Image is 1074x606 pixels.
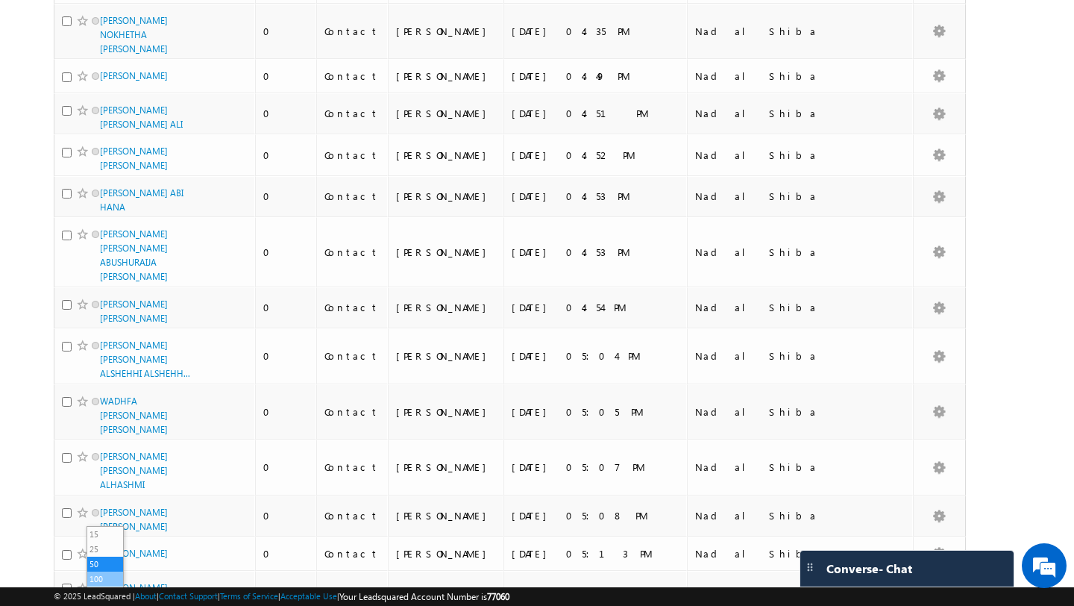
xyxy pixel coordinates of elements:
[100,187,183,213] a: [PERSON_NAME] ABI HANA
[695,69,900,83] div: Nad al Shiba
[100,396,168,435] a: WADHFA [PERSON_NAME] [PERSON_NAME]
[396,25,497,38] div: [PERSON_NAME]
[100,104,183,130] a: [PERSON_NAME] [PERSON_NAME] ALI
[263,349,310,363] div: 0
[339,591,509,602] span: Your Leadsquared Account Number is
[826,562,912,575] span: Converse - Chat
[695,301,900,314] div: Nad al Shiba
[263,460,310,474] div: 0
[695,547,900,560] div: Nad al Shiba
[695,246,900,259] div: Nad al Shiba
[87,557,123,572] li: 50
[100,548,168,559] a: [PERSON_NAME]
[324,149,381,162] div: Contact
[100,70,168,81] a: [PERSON_NAME]
[396,301,497,314] div: [PERSON_NAME]
[512,460,680,474] div: [DATE] 05:07 PM
[396,405,497,419] div: [PERSON_NAME]
[263,25,310,38] div: 0
[135,591,157,601] a: About
[396,509,497,522] div: [PERSON_NAME]
[100,340,190,379] a: [PERSON_NAME] [PERSON_NAME] ALSHEHHI ALSHEHH...
[324,190,381,203] div: Contact
[220,591,278,601] a: Terms of Service
[100,451,168,490] a: [PERSON_NAME] [PERSON_NAME] ALHASHMI
[695,349,900,363] div: Nad al Shiba
[87,542,123,557] li: 25
[695,25,900,38] div: Nad al Shiba
[512,25,680,38] div: [DATE] 04:35 PM
[203,460,271,480] em: Start Chat
[396,190,497,203] div: [PERSON_NAME]
[263,509,310,522] div: 0
[87,527,123,542] li: 15
[396,547,497,560] div: [PERSON_NAME]
[804,561,816,573] img: carter-drag
[263,69,310,83] div: 0
[512,509,680,522] div: [DATE] 05:08 PM
[263,190,310,203] div: 0
[25,78,63,98] img: d_60004797649_company_0_60004797649
[512,190,680,203] div: [DATE] 04:53 PM
[87,572,123,587] li: 100
[87,587,123,602] li: 200
[512,149,680,162] div: [DATE] 04:52 PM
[54,590,509,604] span: © 2025 LeadSquared | | | | |
[324,25,381,38] div: Contact
[512,107,680,120] div: [DATE] 04:51 PM
[263,107,310,120] div: 0
[695,107,900,120] div: Nad al Shiba
[263,547,310,560] div: 0
[100,15,168,54] a: [PERSON_NAME] NOKHETHA [PERSON_NAME]
[19,138,272,447] textarea: Type your message and hit 'Enter'
[512,246,680,259] div: [DATE] 04:53 PM
[487,591,509,602] span: 77060
[695,405,900,419] div: Nad al Shiba
[512,301,680,314] div: [DATE] 04:54 PM
[695,149,900,162] div: Nad al Shiba
[396,246,497,259] div: [PERSON_NAME]
[324,301,381,314] div: Contact
[78,78,251,98] div: Chat with us now
[396,349,497,363] div: [PERSON_NAME]
[695,509,900,522] div: Nad al Shiba
[280,591,337,601] a: Acceptable Use
[396,69,497,83] div: [PERSON_NAME]
[263,301,310,314] div: 0
[512,547,680,560] div: [DATE] 05:13 PM
[324,107,381,120] div: Contact
[324,547,381,560] div: Contact
[263,149,310,162] div: 0
[695,190,900,203] div: Nad al Shiba
[324,405,381,419] div: Contact
[324,460,381,474] div: Contact
[396,460,497,474] div: [PERSON_NAME]
[324,509,381,522] div: Contact
[100,507,168,532] a: [PERSON_NAME] [PERSON_NAME]
[396,107,497,120] div: [PERSON_NAME]
[512,349,680,363] div: [DATE] 05:04 PM
[512,405,680,419] div: [DATE] 05:05 PM
[100,299,168,324] a: [PERSON_NAME] [PERSON_NAME]
[324,246,381,259] div: Contact
[100,146,168,171] a: [PERSON_NAME] [PERSON_NAME]
[245,7,280,43] div: Minimize live chat window
[159,591,218,601] a: Contact Support
[100,228,168,282] a: [PERSON_NAME] [PERSON_NAME] ABUSHURAIJA [PERSON_NAME]
[324,349,381,363] div: Contact
[512,69,680,83] div: [DATE] 04:49 PM
[324,69,381,83] div: Contact
[396,149,497,162] div: [PERSON_NAME]
[695,460,900,474] div: Nad al Shiba
[263,405,310,419] div: 0
[263,246,310,259] div: 0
